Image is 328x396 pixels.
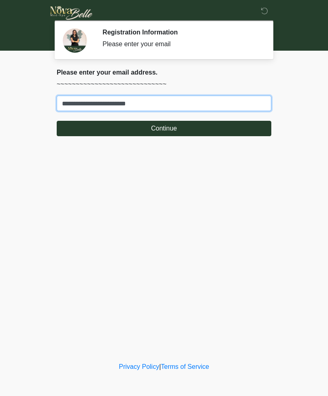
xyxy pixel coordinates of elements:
h2: Registration Information [102,28,259,36]
div: Please enter your email [102,39,259,49]
a: Privacy Policy [119,363,160,370]
img: Novabelle medspa Logo [49,6,94,20]
img: Agent Avatar [63,28,87,53]
h2: Please enter your email address. [57,68,271,76]
a: Terms of Service [161,363,209,370]
a: | [159,363,161,370]
p: ~~~~~~~~~~~~~~~~~~~~~~~~~~~~~ [57,79,271,89]
button: Continue [57,121,271,136]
